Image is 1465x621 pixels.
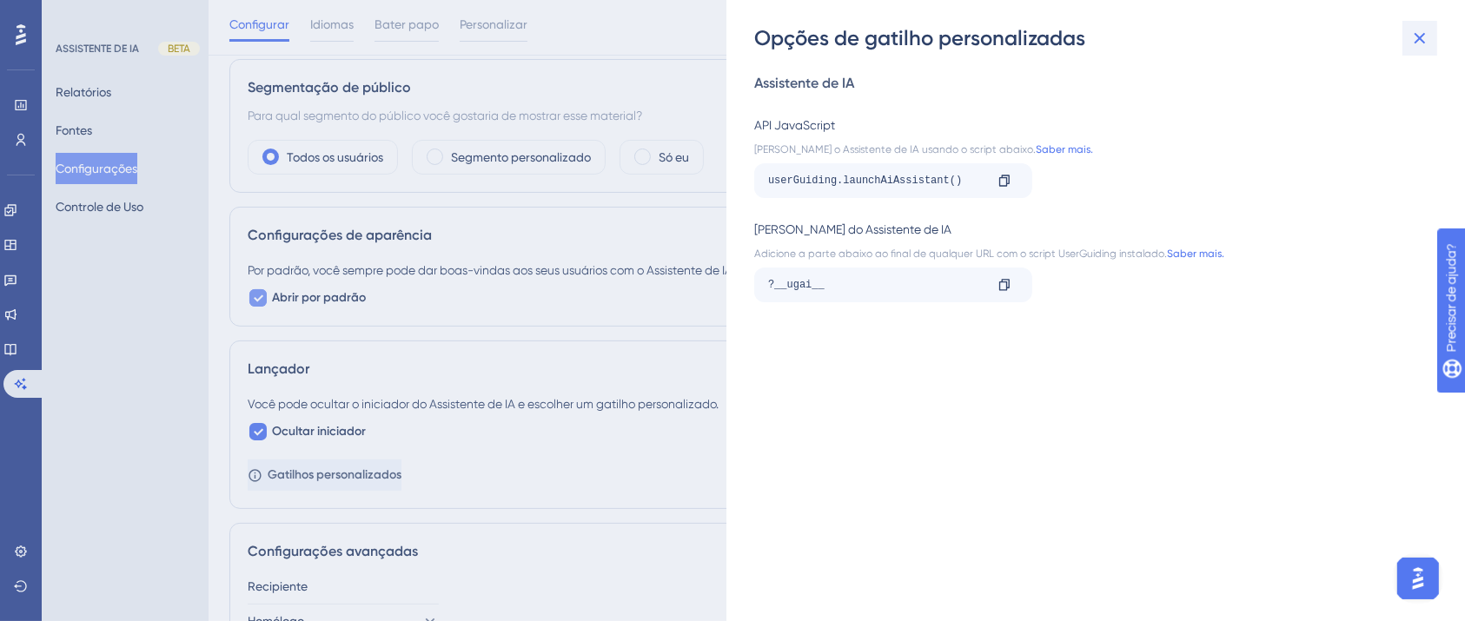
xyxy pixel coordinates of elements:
[768,279,825,291] font: ?__ugai__
[768,175,962,187] font: userGuiding.launchAiAssistant()
[754,222,951,236] font: [PERSON_NAME] do Assistente de IA
[754,248,1167,260] font: Adicione a parte abaixo ao final de qualquer URL com o script UserGuiding instalado.
[754,118,835,132] font: API JavaScript
[1036,142,1093,156] a: Saber mais.
[754,143,1036,155] font: [PERSON_NAME] o Assistente de IA usando o script abaixo.
[754,25,1085,50] font: Opções de gatilho personalizadas
[1167,247,1224,261] a: Saber mais.
[1167,248,1224,260] font: Saber mais.
[754,75,854,91] font: Assistente de IA
[1392,552,1444,604] iframe: Iniciador do Assistente de IA do UserGuiding
[41,8,149,21] font: Precisar de ajuda?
